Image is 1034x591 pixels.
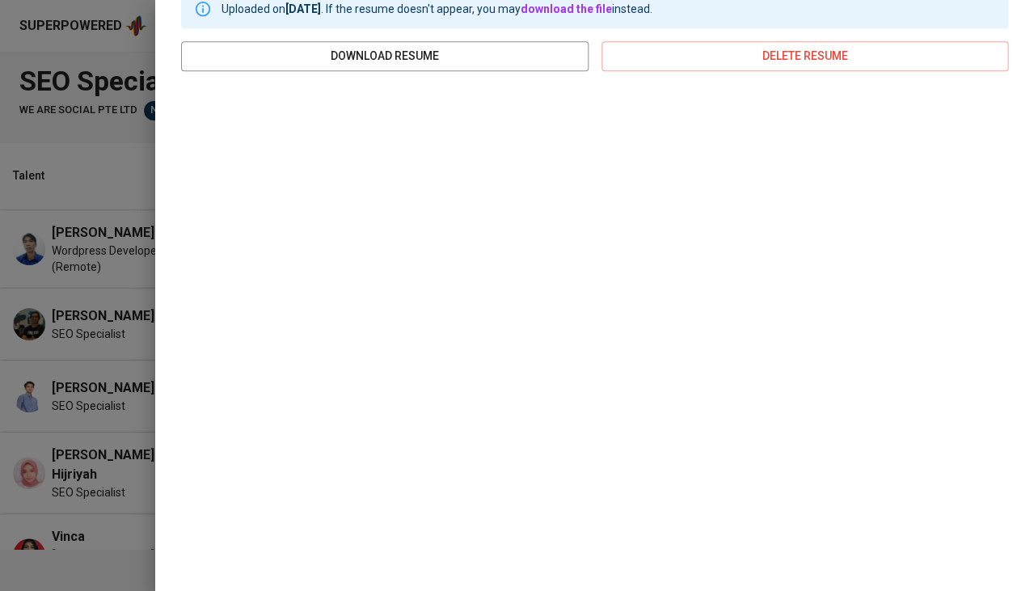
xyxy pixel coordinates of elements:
[285,2,321,15] b: [DATE]
[521,2,612,15] a: download the file
[181,84,1008,569] iframe: Roy Darwis
[181,41,589,71] button: download resume
[601,41,1009,71] button: delete resume
[194,46,576,66] span: download resume
[614,46,996,66] span: delete resume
